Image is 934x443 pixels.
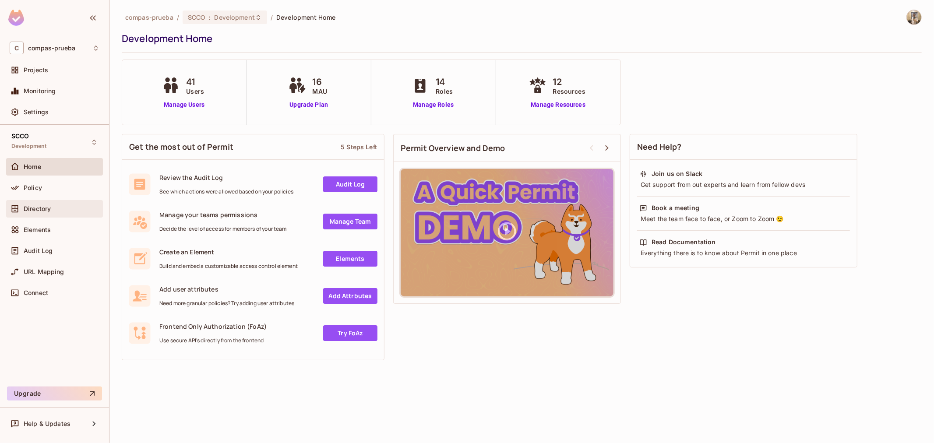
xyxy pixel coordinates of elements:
[11,143,47,150] span: Development
[122,32,917,45] div: Development Home
[208,14,211,21] span: :
[640,214,847,223] div: Meet the team face to face, or Zoom to Zoom 😉
[159,285,294,293] span: Add user attributes
[276,13,335,21] span: Development Home
[125,13,173,21] span: the active workspace
[24,163,42,170] span: Home
[188,13,205,21] span: SCCO
[159,248,298,256] span: Create an Element
[159,300,294,307] span: Need more granular policies? Try adding user attributes
[160,100,208,109] a: Manage Users
[24,109,49,116] span: Settings
[159,211,287,219] span: Manage your teams permissions
[323,214,377,229] a: Manage Team
[8,10,24,26] img: SReyMgAAAABJRU5ErkJggg==
[401,143,505,154] span: Permit Overview and Demo
[553,87,585,96] span: Resources
[159,337,267,344] span: Use secure API's directly from the frontend
[24,247,53,254] span: Audit Log
[159,188,293,195] span: See which actions were allowed based on your policies
[24,420,70,427] span: Help & Updates
[24,88,56,95] span: Monitoring
[637,141,682,152] span: Need Help?
[286,100,331,109] a: Upgrade Plan
[553,75,585,88] span: 12
[11,133,29,140] span: SCCO
[409,100,457,109] a: Manage Roles
[24,289,48,296] span: Connect
[323,251,377,267] a: Elements
[527,100,590,109] a: Manage Resources
[159,263,298,270] span: Build and embed a customizable access control element
[186,87,204,96] span: Users
[271,13,273,21] li: /
[323,288,377,304] a: Add Attrbutes
[640,180,847,189] div: Get support from out experts and learn from fellow devs
[28,45,75,52] span: Workspace: compas-prueba
[7,387,102,401] button: Upgrade
[436,75,453,88] span: 14
[24,67,48,74] span: Projects
[24,205,51,212] span: Directory
[652,169,702,178] div: Join us on Slack
[10,42,24,54] span: C
[341,143,377,151] div: 5 Steps Left
[313,87,327,96] span: MAU
[215,13,255,21] span: Development
[313,75,327,88] span: 16
[24,184,42,191] span: Policy
[129,141,233,152] span: Get the most out of Permit
[24,268,64,275] span: URL Mapping
[159,322,267,330] span: Frontend Only Authorization (FoAz)
[177,13,179,21] li: /
[652,238,716,246] div: Read Documentation
[323,176,377,192] a: Audit Log
[652,204,699,212] div: Book a meeting
[907,10,921,25] img: David Villegas
[159,173,293,182] span: Review the Audit Log
[436,87,453,96] span: Roles
[640,249,847,257] div: Everything there is to know about Permit in one place
[323,325,377,341] a: Try FoAz
[186,75,204,88] span: 41
[159,225,287,232] span: Decide the level of access for members of your team
[24,226,51,233] span: Elements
